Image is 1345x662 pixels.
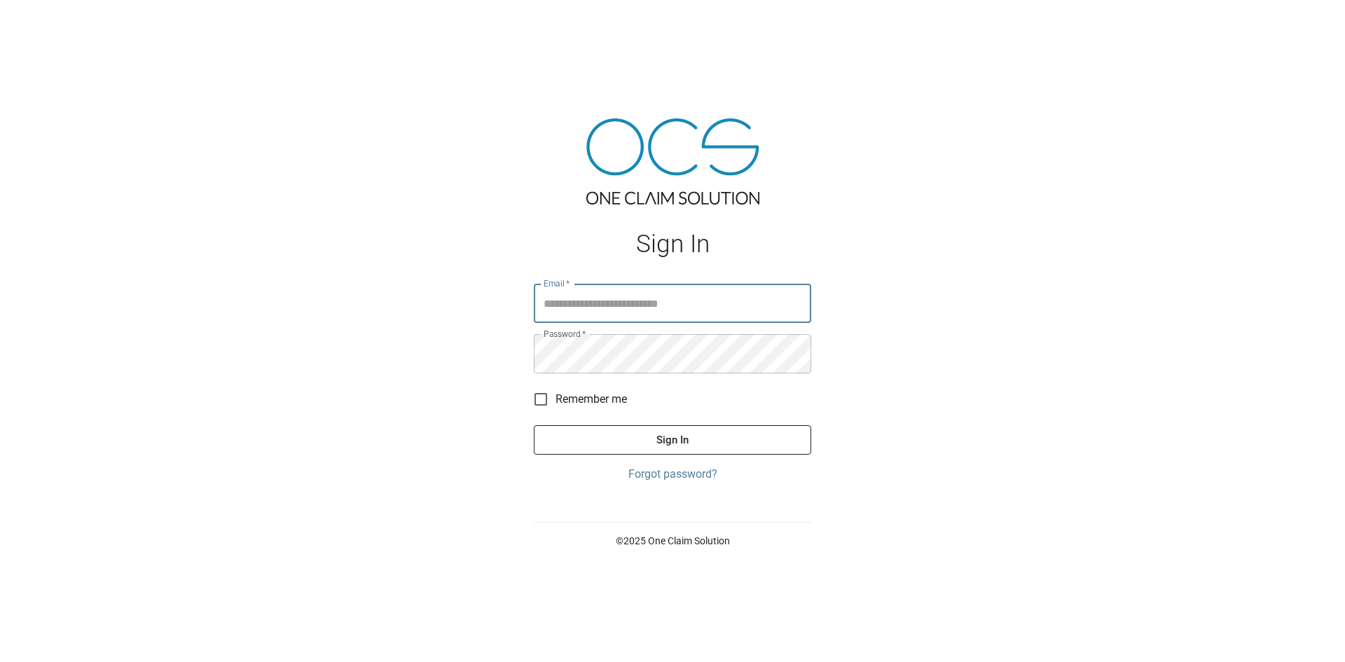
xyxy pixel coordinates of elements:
[534,466,811,483] a: Forgot password?
[17,8,73,36] img: ocs-logo-white-transparent.png
[534,534,811,548] p: © 2025 One Claim Solution
[544,328,586,340] label: Password
[544,277,570,289] label: Email
[534,425,811,455] button: Sign In
[556,391,627,408] span: Remember me
[534,230,811,258] h1: Sign In
[586,118,759,205] img: ocs-logo-tra.png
